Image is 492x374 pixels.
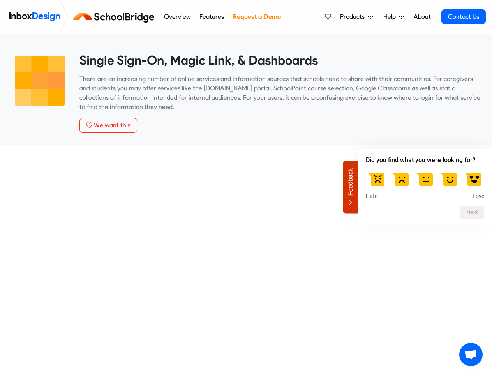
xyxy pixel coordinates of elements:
[79,74,480,112] p: There are an increasing number of online services and information sources that schools need to sh...
[162,9,193,25] a: Overview
[459,343,483,366] div: Open chat
[231,9,283,25] a: Request a Demo
[366,168,484,200] div: Did you find what you were looking for? Select an option from 1 to 5, with 1 being Hate and 5 bei...
[473,193,484,200] span: Love
[340,12,368,21] span: Products
[460,206,484,219] button: Next question
[441,9,486,24] a: Contact Us
[198,9,226,25] a: Features
[79,118,137,133] button: We want this
[366,155,484,165] h2: Did you find what you were looking for? Select an option from 1 to 5, with 1 being Hate and 5 bei...
[347,168,354,196] span: Feedback
[94,122,130,129] span: We want this
[72,7,159,26] img: schoolbridge logo
[383,12,399,21] span: Help
[12,53,68,109] img: 2022_01_13_icon_grid.svg
[366,193,377,200] span: Hate
[411,9,433,25] a: About
[358,149,492,225] div: Did you find what you were looking for? Select an option from 1 to 5, with 1 being Hate and 5 bei...
[337,9,376,25] a: Products
[79,53,480,68] heading: Single Sign-On, Magic Link, & Dashboards
[380,9,407,25] a: Help
[343,161,358,213] button: Feedback - Hide survey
